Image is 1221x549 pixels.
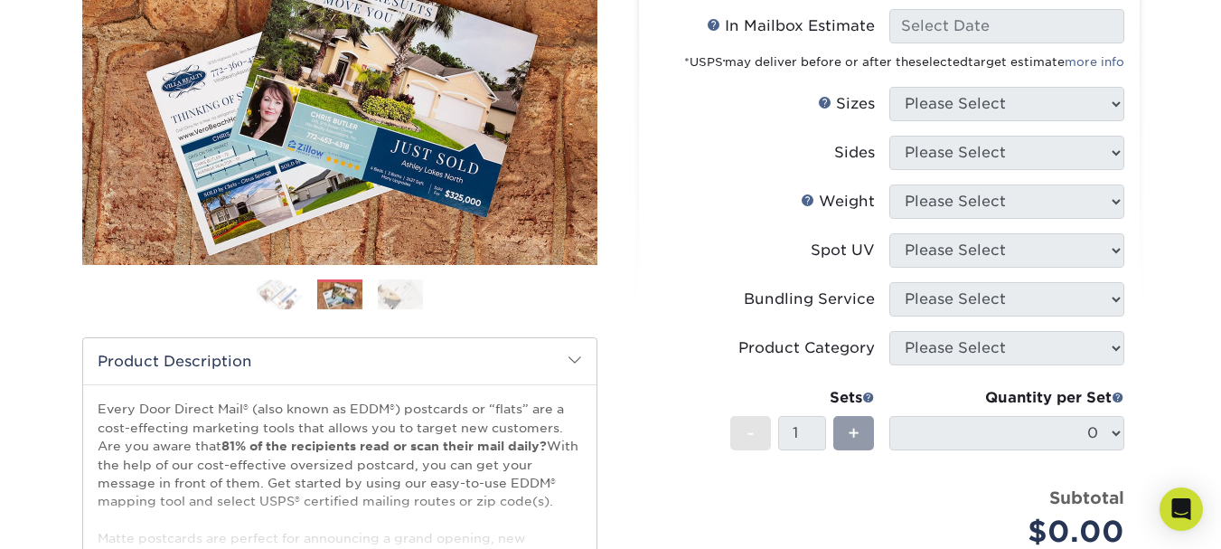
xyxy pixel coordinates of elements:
[730,387,875,409] div: Sets
[1160,487,1203,531] div: Open Intercom Messenger
[1049,487,1124,507] strong: Subtotal
[744,289,875,310] div: Bundling Service
[1065,55,1124,69] a: more info
[83,338,596,384] h2: Product Description
[916,55,968,69] span: selected
[834,142,875,164] div: Sides
[684,55,1124,69] small: *USPS may deliver before or after the target estimate
[818,93,875,115] div: Sizes
[889,9,1124,43] input: Select Date
[707,15,875,37] div: In Mailbox Estimate
[221,439,547,453] strong: 81% of the recipients read or scan their mail daily?
[811,240,875,261] div: Spot UV
[738,337,875,359] div: Product Category
[317,282,362,310] img: EDDM 02
[378,279,423,310] img: EDDM 03
[889,387,1124,409] div: Quantity per Set
[848,420,859,447] span: +
[257,279,302,309] img: EDDM 01
[801,191,875,213] div: Weight
[723,59,725,64] sup: ®
[747,420,755,447] span: -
